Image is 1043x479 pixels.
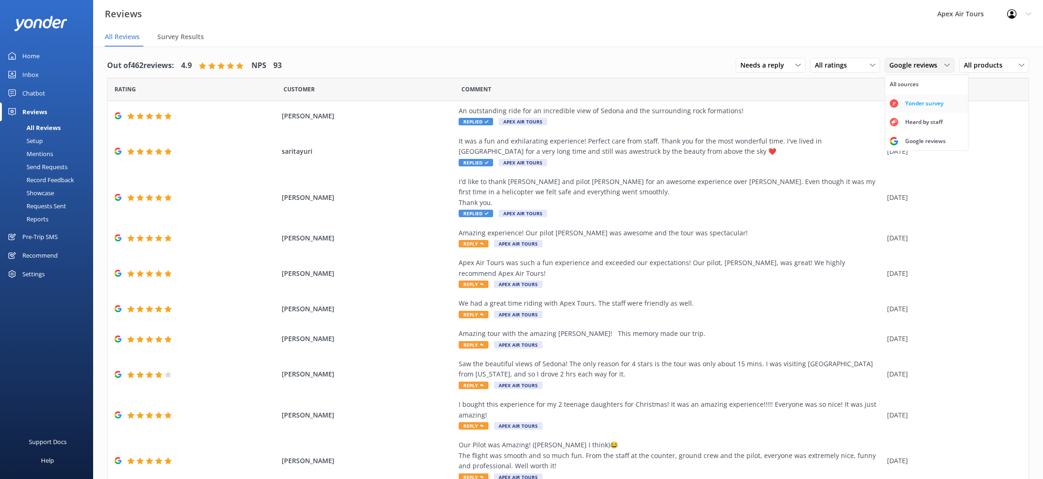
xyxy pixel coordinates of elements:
[6,160,68,173] div: Send Requests
[6,173,74,186] div: Record Feedback
[459,382,488,389] span: Reply
[815,60,853,70] span: All ratings
[6,134,43,147] div: Setup
[282,304,454,314] span: [PERSON_NAME]
[6,121,93,134] a: All Reviews
[6,199,66,212] div: Requests Sent
[282,146,454,157] span: saritayuri
[6,212,48,226] div: Reports
[889,60,943,70] span: Google reviews
[29,432,67,451] div: Support Docs
[459,440,882,471] div: Our Pilot was Amazing! ([PERSON_NAME] I think)😂 The flight was smooth and so much fun. From the s...
[105,7,142,21] h3: Reviews
[887,233,1017,243] div: [DATE]
[459,159,493,166] span: Replied
[964,60,1008,70] span: All products
[282,410,454,420] span: [PERSON_NAME]
[459,258,882,279] div: Apex Air Tours was such a fun experience and exceeded our expectations! Our pilot, [PERSON_NAME],...
[282,456,454,466] span: [PERSON_NAME]
[887,410,1017,420] div: [DATE]
[499,118,547,125] span: Apex Air Tours
[459,240,488,247] span: Reply
[6,186,54,199] div: Showcase
[22,227,58,246] div: Pre-Trip SMS
[887,456,1017,466] div: [DATE]
[6,160,93,173] a: Send Requests
[22,246,58,265] div: Recommend
[494,422,542,430] span: Apex Air Tours
[6,134,93,147] a: Setup
[282,369,454,379] span: [PERSON_NAME]
[494,311,542,318] span: Apex Air Tours
[6,186,93,199] a: Showcase
[6,173,93,186] a: Record Feedback
[251,60,266,72] h4: NPS
[499,159,547,166] span: Apex Air Tours
[14,16,68,31] img: yonder-white-logo.png
[22,65,39,84] div: Inbox
[499,210,547,217] span: Apex Air Tours
[459,311,488,318] span: Reply
[459,177,882,208] div: I'd like to thank [PERSON_NAME] and pilot [PERSON_NAME] for an awesome experience over [PERSON_NA...
[273,60,282,72] h4: 93
[284,85,315,94] span: Date
[461,85,491,94] span: Question
[22,103,47,121] div: Reviews
[494,341,542,349] span: Apex Air Tours
[494,382,542,389] span: Apex Air Tours
[157,32,204,41] span: Survey Results
[898,117,950,127] div: Heard by staff
[459,136,882,157] div: It was a fun and exhilarating experience! Perfect care from staff. Thank you for the most wonderf...
[459,328,882,339] div: Amazing tour with the amazing [PERSON_NAME]! This memory made our trip.
[459,281,488,288] span: Reply
[459,118,493,125] span: Replied
[107,60,174,72] h4: Out of 462 reviews:
[887,192,1017,203] div: [DATE]
[6,147,53,160] div: Mentions
[494,240,542,247] span: Apex Air Tours
[22,47,40,65] div: Home
[282,268,454,279] span: [PERSON_NAME]
[887,304,1017,314] div: [DATE]
[459,210,493,217] span: Replied
[6,212,93,226] a: Reports
[887,334,1017,344] div: [DATE]
[6,121,61,134] div: All Reviews
[890,80,919,89] div: All sources
[459,422,488,430] span: Reply
[282,111,454,121] span: [PERSON_NAME]
[494,281,542,288] span: Apex Air Tours
[898,137,953,146] div: Google reviews
[459,359,882,380] div: Saw the beautiful views of Sedona! The only reason for 4 stars is the tour was only about 15 mins...
[740,60,790,70] span: Needs a reply
[887,146,1017,157] div: [DATE]
[282,192,454,203] span: [PERSON_NAME]
[6,199,93,212] a: Requests Sent
[115,85,136,94] span: Date
[105,32,140,41] span: All Reviews
[22,84,45,103] div: Chatbot
[898,99,950,108] div: Yonder survey
[459,399,882,420] div: I bought this experience for my 2 teenage daughters for Christmas! It was an amazing experience!!...
[459,341,488,349] span: Reply
[459,106,882,116] div: An outstanding ride for an incredible view of Sedona and the surrounding rock formations!
[887,268,1017,279] div: [DATE]
[459,298,882,308] div: We had a great time riding with Apex Tours. The staff were friendly as well.
[6,147,93,160] a: Mentions
[282,233,454,243] span: [PERSON_NAME]
[887,369,1017,379] div: [DATE]
[282,334,454,344] span: [PERSON_NAME]
[22,265,45,283] div: Settings
[41,451,54,470] div: Help
[459,228,882,238] div: Amazing experience! Our pilot [PERSON_NAME] was awesome and the tour was spectacular!
[181,60,192,72] h4: 4.9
